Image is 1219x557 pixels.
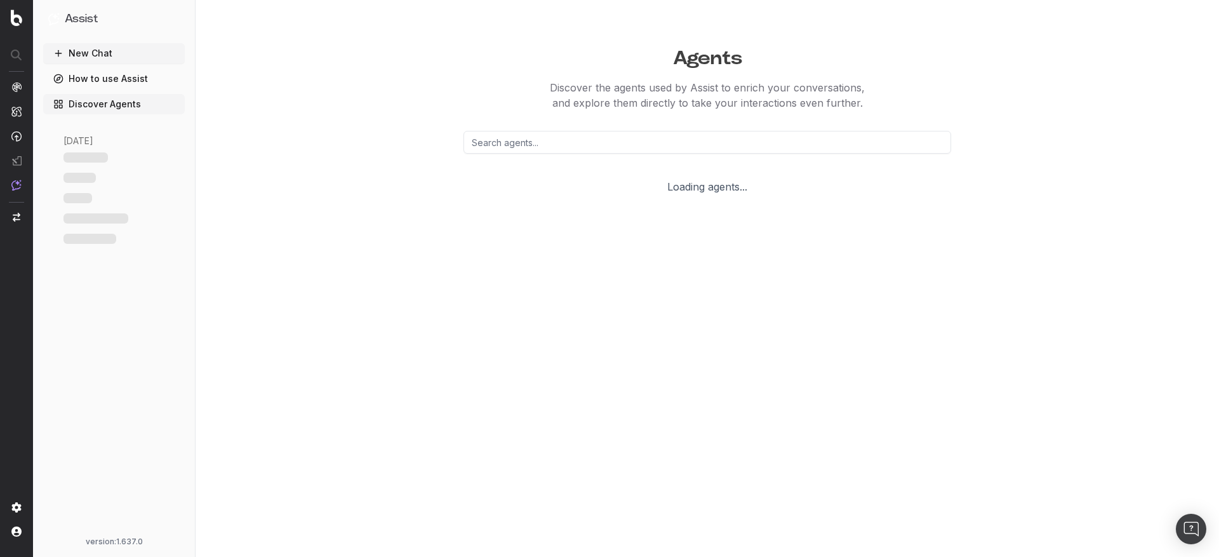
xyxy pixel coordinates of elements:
[220,41,1195,70] h1: Agents
[11,156,22,166] img: Studio
[13,213,20,222] img: Switch project
[11,10,22,26] img: Botify logo
[11,502,22,513] img: Setting
[1176,514,1206,544] div: Open Intercom Messenger
[43,69,185,89] a: How to use Assist
[58,135,170,147] div: [DATE]
[43,43,185,64] button: New Chat
[48,13,60,25] img: Assist
[11,527,22,537] img: My account
[48,537,180,547] div: version: 1.637.0
[11,180,22,191] img: Assist
[11,131,22,142] img: Activation
[11,106,22,117] img: Intelligence
[48,10,180,28] button: Assist
[463,131,951,154] input: Search agents...
[65,10,98,28] h1: Assist
[11,82,22,92] img: Analytics
[423,179,992,194] div: Loading agents...
[220,80,1195,111] p: Discover the agents used by Assist to enrich your conversations, and explore them directly to tak...
[43,94,185,114] a: Discover Agents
